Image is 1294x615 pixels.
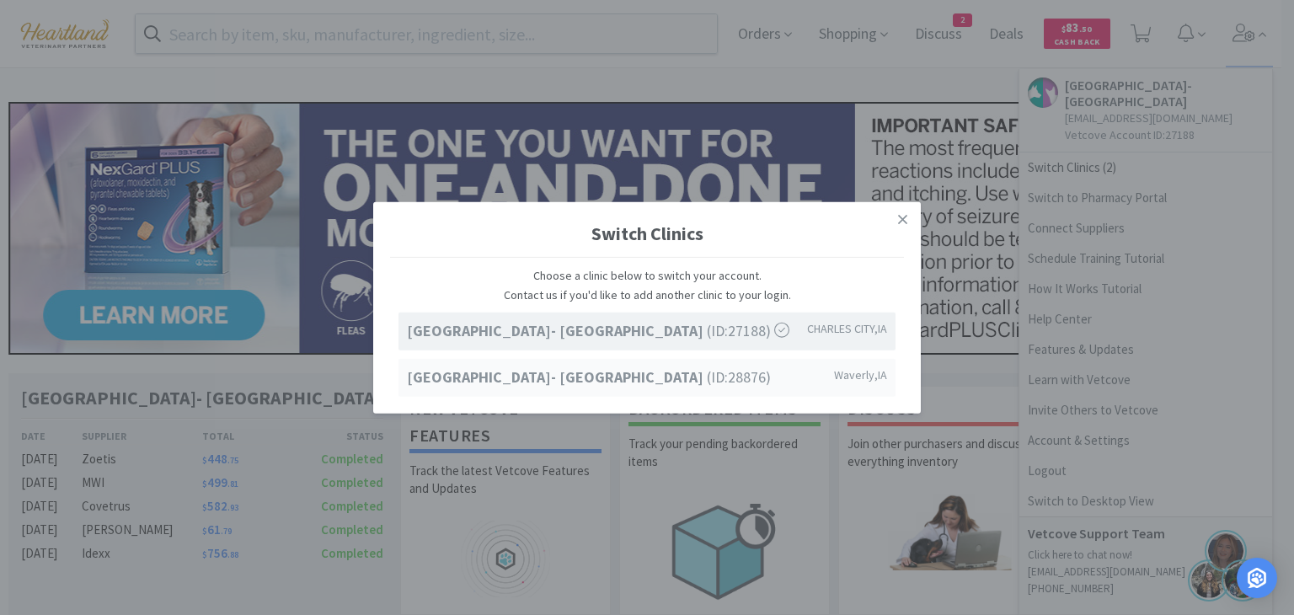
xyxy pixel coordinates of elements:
[390,211,904,258] h1: Switch Clinics
[407,319,789,344] span: (ID: 27188 )
[407,365,771,389] span: (ID: 28876 )
[398,266,896,304] p: Choose a clinic below to switch your account. Contact us if you'd like to add another clinic to y...
[834,365,887,383] span: Waverly , IA
[407,366,707,386] strong: [GEOGRAPHIC_DATA]- [GEOGRAPHIC_DATA]
[1237,558,1277,598] div: Open Intercom Messenger
[407,321,707,340] strong: [GEOGRAPHIC_DATA]- [GEOGRAPHIC_DATA]
[807,319,887,338] span: CHARLES CITY , IA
